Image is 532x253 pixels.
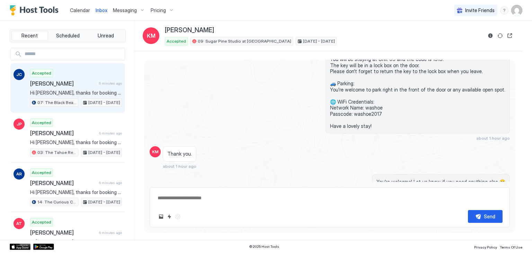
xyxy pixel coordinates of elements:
[11,31,48,41] button: Recent
[50,31,86,41] button: Scheduled
[17,121,22,127] span: JP
[198,38,291,44] span: 09: Sugar Pine Studio at [GEOGRAPHIC_DATA]
[303,38,335,44] span: [DATE] - [DATE]
[96,7,107,14] a: Inbox
[165,212,174,221] button: Quick reply
[37,199,77,205] span: 14: The Curious Cub Pet Friendly Studio
[70,7,90,13] span: Calendar
[37,149,77,156] span: 03: The Tahoe Retro Double Bed Studio
[167,38,186,44] span: Accepted
[37,99,77,106] span: 07: The Black Bear King Studio
[32,120,51,126] span: Accepted
[88,149,120,156] span: [DATE] - [DATE]
[10,244,30,250] a: App Store
[98,33,114,39] span: Unread
[113,7,137,14] span: Messaging
[157,212,165,221] button: Upload image
[32,70,51,76] span: Accepted
[500,243,522,250] a: Terms Of Use
[167,151,192,157] span: Thank you.
[468,210,503,223] button: Send
[70,7,90,14] a: Calendar
[30,90,122,96] span: Hi [PERSON_NAME], thanks for booking your stay with us! Details of your Booking: 📍 [STREET_ADDRES...
[152,149,159,155] span: KM
[484,213,495,220] div: Send
[496,32,504,40] button: Sync reservation
[99,230,122,235] span: 6 minutes ago
[88,199,120,205] span: [DATE] - [DATE]
[163,164,196,169] span: about 1 hour ago
[16,71,22,78] span: JC
[30,189,122,195] span: Hi [PERSON_NAME], thanks for booking your stay with us! Details of your Booking: 📍 [STREET_ADDRES...
[474,245,497,249] span: Privacy Policy
[32,169,51,176] span: Accepted
[56,33,80,39] span: Scheduled
[99,131,122,136] span: 6 minutes ago
[330,8,505,129] span: Hi [PERSON_NAME], thanks for booking your stay with us! Details of your Booking: 📍 [STREET_ADDRES...
[30,80,96,87] span: [PERSON_NAME]
[16,171,22,177] span: AR
[30,180,96,186] span: [PERSON_NAME]
[16,220,22,227] span: AT
[30,229,96,236] span: [PERSON_NAME]
[88,99,120,106] span: [DATE] - [DATE]
[147,32,156,40] span: KM
[10,5,62,16] a: Host Tools Logo
[30,239,122,245] span: Hi [PERSON_NAME], thanks for booking your stay with us! Details of your Booking: 📍 [STREET_ADDRES...
[21,33,38,39] span: Recent
[249,244,279,249] span: © 2025 Host Tools
[465,7,495,14] span: Invite Friends
[476,136,510,141] span: about 1 hour ago
[96,7,107,13] span: Inbox
[22,48,125,60] input: Input Field
[10,29,126,42] div: tab-group
[99,81,122,86] span: 6 minutes ago
[32,219,51,225] span: Accepted
[33,244,54,250] a: Google Play Store
[151,7,166,14] span: Pricing
[511,5,522,16] div: User profile
[87,31,124,41] button: Unread
[486,32,495,40] button: Reservation information
[506,32,514,40] button: Open reservation
[99,181,122,185] span: 6 minutes ago
[165,26,214,34] span: [PERSON_NAME]
[500,6,508,15] div: menu
[500,245,522,249] span: Terms Of Use
[474,243,497,250] a: Privacy Policy
[30,139,122,146] span: Hi [PERSON_NAME], thanks for booking your stay with us! Details of your Booking: 📍 [STREET_ADDRES...
[30,130,96,137] span: [PERSON_NAME]
[376,179,505,185] span: You're welcome! Let us know if you need anything else 😊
